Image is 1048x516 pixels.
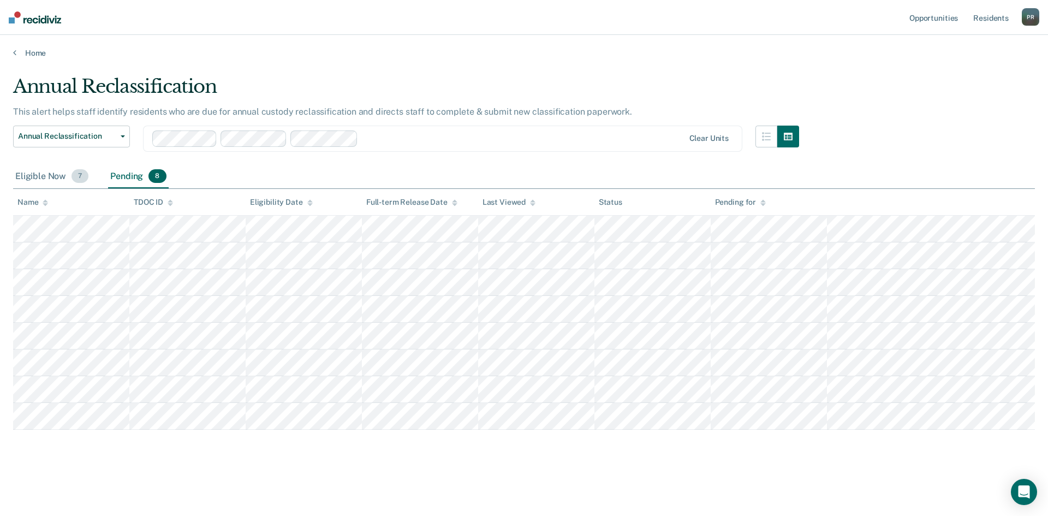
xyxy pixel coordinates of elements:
div: Open Intercom Messenger [1011,479,1037,505]
div: Pending8 [108,165,168,189]
button: Annual Reclassification [13,126,130,147]
a: Home [13,48,1035,58]
div: TDOC ID [134,198,173,207]
div: P R [1022,8,1039,26]
div: Annual Reclassification [13,75,799,106]
div: Eligibility Date [250,198,313,207]
button: PR [1022,8,1039,26]
div: Eligible Now7 [13,165,91,189]
div: Name [17,198,48,207]
div: Full-term Release Date [366,198,457,207]
span: 7 [72,169,88,183]
div: Clear units [689,134,729,143]
span: Annual Reclassification [18,132,116,141]
div: Status [599,198,622,207]
div: Pending for [715,198,766,207]
div: Last Viewed [483,198,535,207]
span: 8 [148,169,166,183]
p: This alert helps staff identify residents who are due for annual custody reclassification and dir... [13,106,632,117]
img: Recidiviz [9,11,61,23]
